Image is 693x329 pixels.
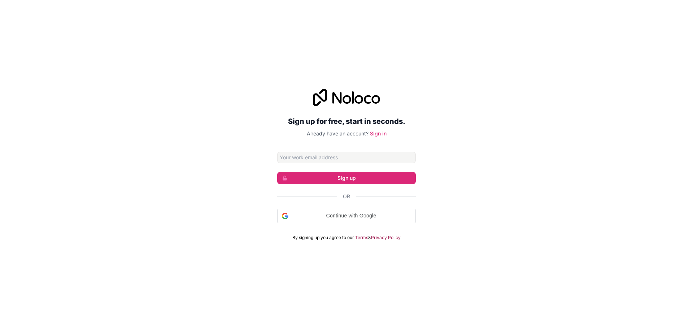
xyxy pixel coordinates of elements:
[277,209,416,223] div: Continue with Google
[292,235,354,241] span: By signing up you agree to our
[343,193,350,200] span: Or
[277,152,416,163] input: Email address
[355,235,368,241] a: Terms
[370,130,387,137] a: Sign in
[277,172,416,184] button: Sign up
[277,115,416,128] h2: Sign up for free, start in seconds.
[368,235,371,241] span: &
[371,235,401,241] a: Privacy Policy
[307,130,369,137] span: Already have an account?
[291,212,411,220] span: Continue with Google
